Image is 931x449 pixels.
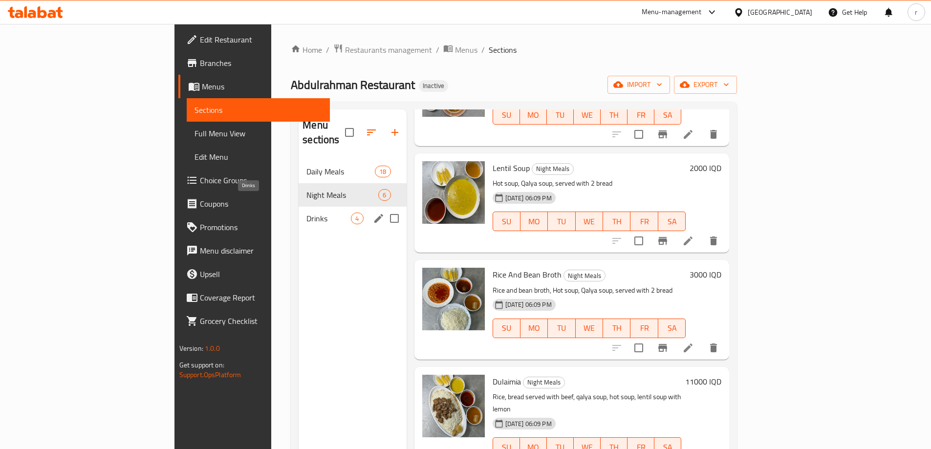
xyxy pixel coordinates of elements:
span: Upsell [200,268,322,280]
span: Choice Groups [200,174,322,186]
span: TU [552,321,571,335]
a: Restaurants management [333,43,432,56]
a: Menu disclaimer [178,239,330,262]
span: [DATE] 06:09 PM [501,419,556,428]
a: Full Menu View [187,122,330,145]
span: FR [631,108,650,122]
span: MO [524,321,544,335]
span: FR [634,214,654,229]
span: Night Meals [523,377,564,388]
span: Full Menu View [195,128,322,139]
button: FR [630,319,658,338]
span: FR [634,321,654,335]
span: WE [580,321,599,335]
div: Night Meals [306,189,378,201]
span: WE [578,108,597,122]
span: TU [551,108,570,122]
li: / [436,44,439,56]
span: Sections [489,44,517,56]
span: [DATE] 06:09 PM [501,193,556,203]
button: SU [493,212,520,231]
a: Support.OpsPlatform [179,368,241,381]
span: Promotions [200,221,322,233]
button: TH [603,212,630,231]
span: SU [497,321,517,335]
div: Drinks4edit [299,207,406,230]
button: WE [576,319,603,338]
h6: 11000 IQD [685,375,721,388]
span: r [915,7,917,18]
span: Edit Menu [195,151,322,163]
a: Edit menu item [682,128,694,140]
span: SU [497,214,517,229]
span: 6 [379,191,390,200]
span: Daily Meals [306,166,375,177]
span: Select to update [628,338,649,358]
button: FR [630,212,658,231]
div: Night Meals [563,270,606,281]
a: Edit menu item [682,342,694,354]
span: Dulaimia [493,374,521,389]
span: Night Meals [532,163,573,174]
span: TU [552,214,571,229]
button: SA [658,319,686,338]
span: TH [605,108,624,122]
span: SA [658,108,677,122]
a: Menus [443,43,477,56]
span: Abdulrahman Restaurant [291,74,415,96]
button: MO [520,105,547,125]
button: SA [658,212,686,231]
span: Sort sections [360,121,383,144]
span: Lentil Soup [493,161,530,175]
span: Select all sections [339,122,360,143]
button: export [674,76,737,94]
a: Edit menu item [682,235,694,247]
span: Grocery Checklist [200,315,322,327]
button: delete [702,336,725,360]
div: Night Meals [532,163,574,175]
span: WE [580,214,599,229]
span: SA [662,214,682,229]
span: Sections [195,104,322,116]
h6: 3000 IQD [690,268,721,281]
span: Inactive [419,82,448,90]
span: Select to update [628,231,649,251]
button: WE [574,105,601,125]
p: Rice and bean broth, Hot soup, Qalya soup, served with 2 bread [493,284,686,297]
a: Coverage Report [178,286,330,309]
span: Coupons [200,198,322,210]
nav: breadcrumb [291,43,737,56]
span: 4 [351,214,363,223]
button: Add section [383,121,407,144]
span: SU [497,108,516,122]
button: Branch-specific-item [651,123,674,146]
span: export [682,79,729,91]
button: TU [547,105,574,125]
p: Hot soup, Qalya soup, served with 2 bread [493,177,686,190]
nav: Menu sections [299,156,406,234]
button: TU [548,212,575,231]
button: MO [520,319,548,338]
span: SA [662,321,682,335]
span: TH [607,214,627,229]
span: TH [607,321,627,335]
li: / [481,44,485,56]
span: 1.0.0 [205,342,220,355]
a: Grocery Checklist [178,309,330,333]
button: edit [371,211,386,226]
img: Rice And Bean Broth [422,268,485,330]
button: FR [628,105,654,125]
span: Version: [179,342,203,355]
button: SU [493,319,520,338]
img: Lentil Soup [422,161,485,224]
a: Promotions [178,215,330,239]
span: Edit Restaurant [200,34,322,45]
button: SA [654,105,681,125]
span: Night Meals [564,270,605,281]
a: Menus [178,75,330,98]
div: Night Meals6 [299,183,406,207]
button: TH [603,319,630,338]
a: Upsell [178,262,330,286]
span: [DATE] 06:09 PM [501,300,556,309]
